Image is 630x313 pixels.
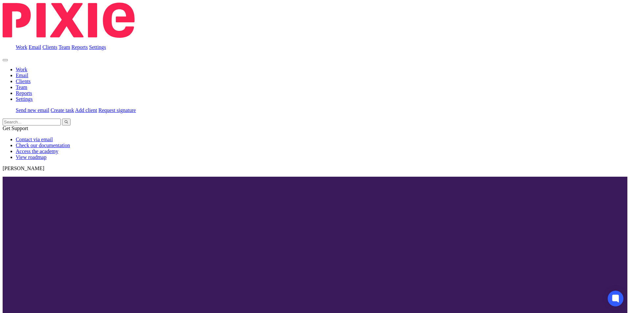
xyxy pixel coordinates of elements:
[16,84,27,90] a: Team
[98,107,136,113] a: Request signature
[51,107,74,113] a: Create task
[75,107,97,113] a: Add client
[62,119,71,125] button: Search
[16,67,27,72] a: Work
[16,107,49,113] a: Send new email
[3,3,135,38] img: Pixie
[3,166,627,171] p: [PERSON_NAME]
[3,125,28,131] span: Get Support
[16,96,33,102] a: Settings
[42,44,57,50] a: Clients
[16,137,53,142] a: Contact via email
[72,44,88,50] a: Reports
[16,78,31,84] a: Clients
[16,148,58,154] a: Access the academy
[29,44,41,50] a: Email
[58,44,70,50] a: Team
[3,119,61,125] input: Search
[16,44,27,50] a: Work
[16,154,47,160] a: View roadmap
[89,44,106,50] a: Settings
[16,143,70,148] a: Check our documentation
[16,90,32,96] a: Reports
[16,73,28,78] a: Email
